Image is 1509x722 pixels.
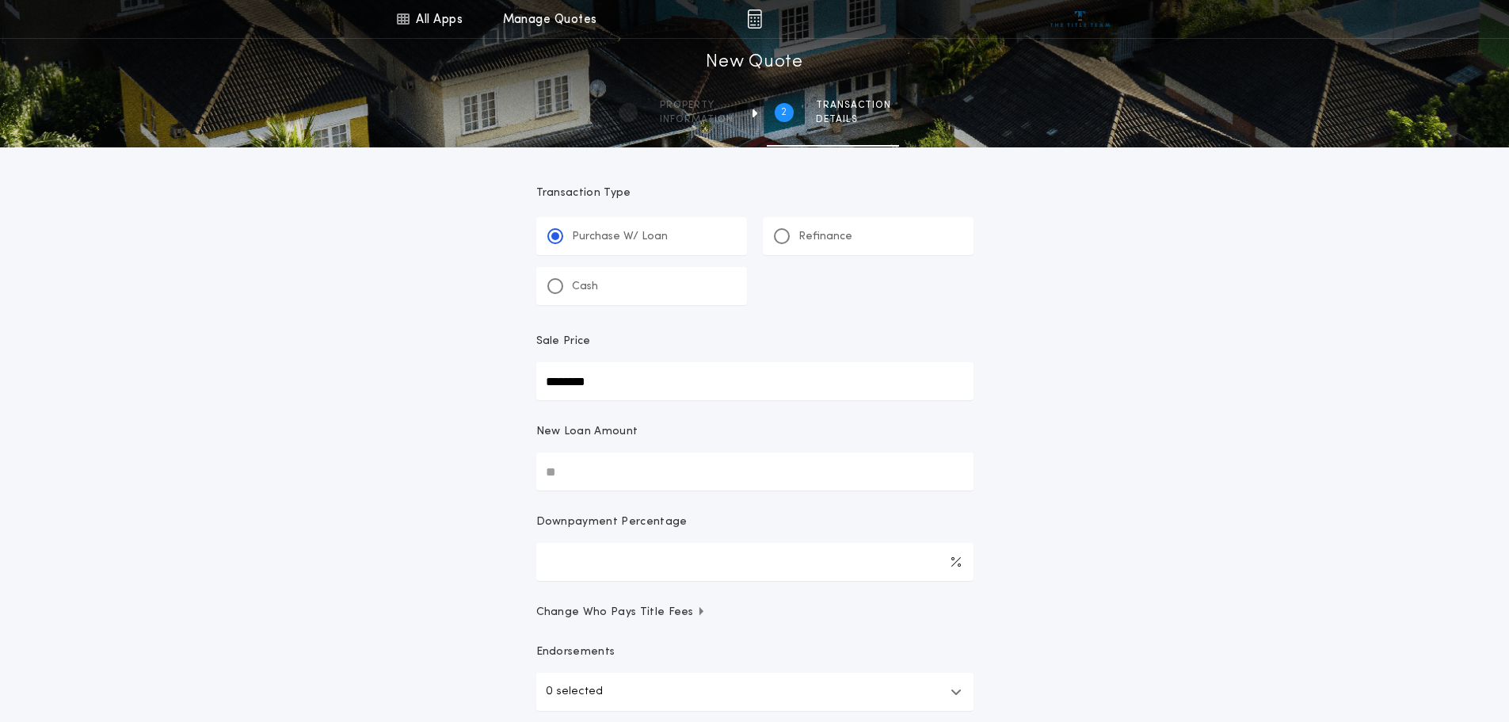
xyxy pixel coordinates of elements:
[816,113,891,126] span: details
[536,644,974,660] p: Endorsements
[572,229,668,245] p: Purchase W/ Loan
[536,673,974,711] button: 0 selected
[660,99,734,112] span: Property
[747,10,762,29] img: img
[781,106,787,119] h2: 2
[536,334,591,350] p: Sale Price
[572,279,598,295] p: Cash
[798,229,852,245] p: Refinance
[536,362,974,400] input: Sale Price
[536,605,974,621] button: Change Who Pays Title Fees
[660,113,734,126] span: information
[536,543,974,581] input: Downpayment Percentage
[706,50,802,75] h1: New Quote
[1050,11,1110,27] img: vs-icon
[536,424,638,440] p: New Loan Amount
[546,682,603,701] p: 0 selected
[536,605,707,621] span: Change Who Pays Title Fees
[536,185,974,201] p: Transaction Type
[536,453,974,491] input: New Loan Amount
[816,99,891,112] span: Transaction
[536,514,688,530] p: Downpayment Percentage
